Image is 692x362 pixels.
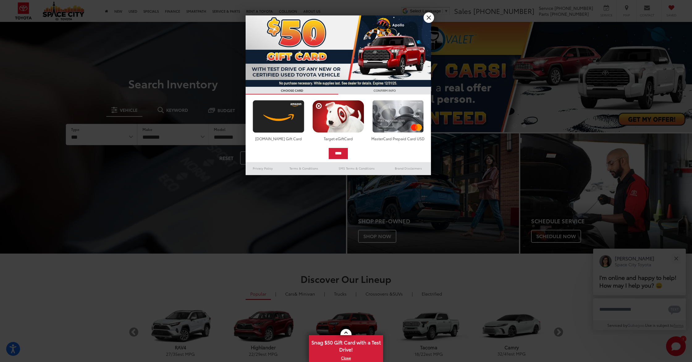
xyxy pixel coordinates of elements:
a: Brand Disclaimers [386,165,431,172]
span: Snag $50 Gift Card with a Test Drive! [310,336,382,355]
img: mastercard.png [371,100,425,133]
a: Terms & Conditions [280,165,327,172]
h3: CHOOSE CARD [246,87,338,95]
div: MasterCard Prepaid Card USD [371,136,425,141]
img: amazoncard.png [251,100,306,133]
a: Privacy Policy [246,165,280,172]
div: Target eGiftCard [311,136,365,141]
img: targetcard.png [311,100,365,133]
h3: CONFIRM INFO [338,87,431,95]
img: 53411_top_152338.jpg [246,15,431,87]
a: SMS Terms & Conditions [327,165,386,172]
div: [DOMAIN_NAME] Gift Card [251,136,306,141]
